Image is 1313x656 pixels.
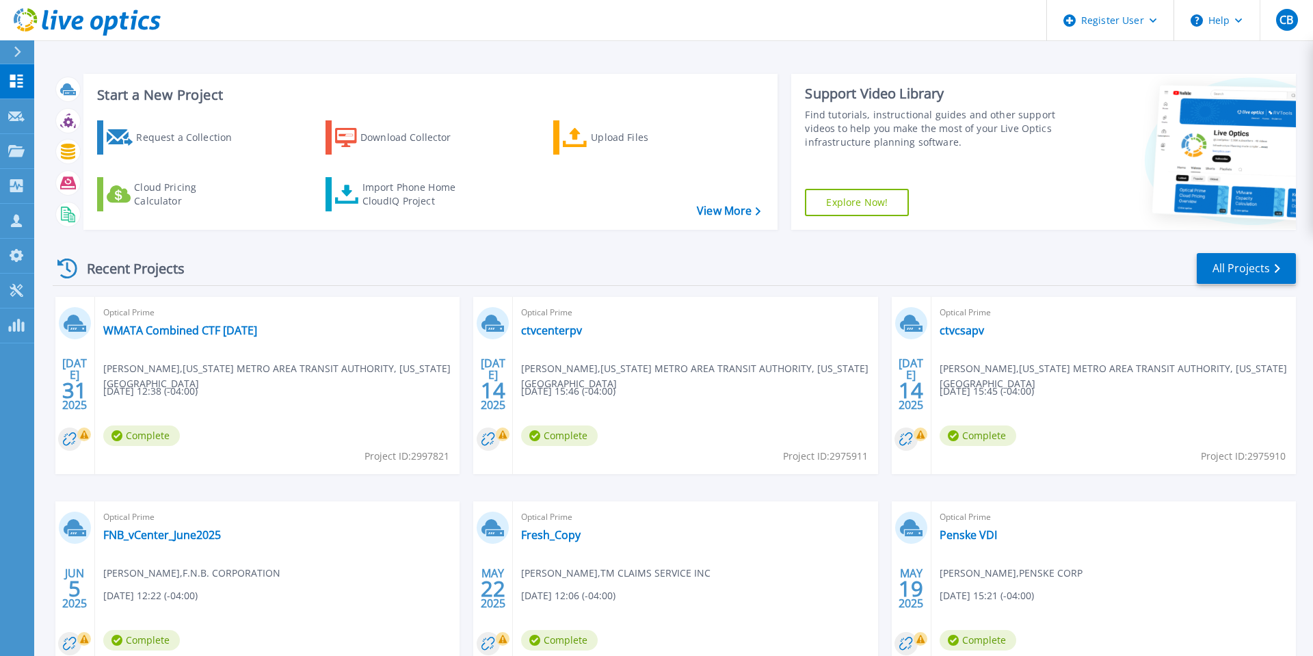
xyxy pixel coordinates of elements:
span: Project ID: 2975911 [783,449,868,464]
div: Download Collector [360,124,470,151]
div: MAY 2025 [480,564,506,614]
span: 14 [899,384,923,396]
a: View More [697,205,760,218]
div: Support Video Library [805,85,1062,103]
a: Upload Files [553,120,706,155]
span: 19 [899,583,923,594]
span: Complete [521,630,598,651]
a: Penske VDI [940,528,997,542]
div: Find tutorials, instructional guides and other support videos to help you make the most of your L... [805,108,1062,149]
span: Complete [940,630,1016,651]
span: Complete [103,630,180,651]
span: Complete [940,425,1016,446]
span: Optical Prime [521,510,869,525]
span: [PERSON_NAME] , TM CLAIMS SERVICE INC [521,566,711,581]
div: Upload Files [591,124,700,151]
span: [PERSON_NAME] , [US_STATE] METRO AREA TRANSIT AUTHORITY, [US_STATE][GEOGRAPHIC_DATA] [521,361,877,391]
div: [DATE] 2025 [898,359,924,409]
div: JUN 2025 [62,564,88,614]
span: [PERSON_NAME] , F.N.B. CORPORATION [103,566,280,581]
div: Cloud Pricing Calculator [134,181,243,208]
a: ctvcsapv [940,324,984,337]
span: Complete [103,425,180,446]
span: Optical Prime [940,510,1288,525]
span: [DATE] 15:45 (-04:00) [940,384,1034,399]
span: Optical Prime [103,510,451,525]
a: All Projects [1197,253,1296,284]
span: Optical Prime [521,305,869,320]
a: WMATA Combined CTF [DATE] [103,324,257,337]
span: [PERSON_NAME] , [US_STATE] METRO AREA TRANSIT AUTHORITY, [US_STATE][GEOGRAPHIC_DATA] [103,361,460,391]
div: MAY 2025 [898,564,924,614]
a: ctvcenterpv [521,324,582,337]
a: Request a Collection [97,120,250,155]
span: [PERSON_NAME] , [US_STATE] METRO AREA TRANSIT AUTHORITY, [US_STATE][GEOGRAPHIC_DATA] [940,361,1296,391]
span: [DATE] 15:46 (-04:00) [521,384,615,399]
span: Optical Prime [103,305,451,320]
span: 5 [68,583,81,594]
span: 31 [62,384,87,396]
span: Project ID: 2975910 [1201,449,1286,464]
div: Recent Projects [53,252,203,285]
span: [DATE] 12:38 (-04:00) [103,384,198,399]
h3: Start a New Project [97,88,760,103]
span: [DATE] 12:06 (-04:00) [521,588,615,603]
div: [DATE] 2025 [480,359,506,409]
span: Optical Prime [940,305,1288,320]
div: Import Phone Home CloudIQ Project [362,181,469,208]
div: [DATE] 2025 [62,359,88,409]
a: Explore Now! [805,189,909,216]
a: Cloud Pricing Calculator [97,177,250,211]
span: [DATE] 15:21 (-04:00) [940,588,1034,603]
span: 22 [481,583,505,594]
span: [PERSON_NAME] , PENSKE CORP [940,566,1083,581]
span: [DATE] 12:22 (-04:00) [103,588,198,603]
span: 14 [481,384,505,396]
div: Request a Collection [136,124,246,151]
a: Fresh_Copy [521,528,581,542]
span: Project ID: 2997821 [364,449,449,464]
span: CB [1279,14,1293,25]
span: Complete [521,425,598,446]
a: Download Collector [326,120,478,155]
a: FNB_vCenter_June2025 [103,528,221,542]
